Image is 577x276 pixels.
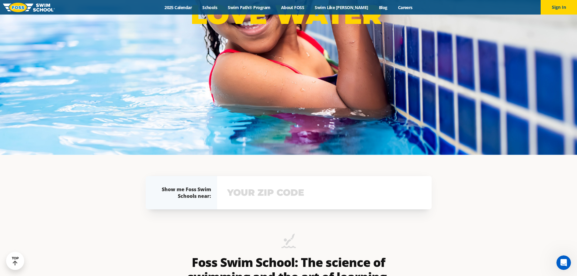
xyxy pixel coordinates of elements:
a: Swim Path® Program [223,5,276,10]
div: TOP [12,256,19,266]
a: Careers [393,5,418,10]
iframe: Intercom live chat [556,255,571,270]
a: Blog [373,5,393,10]
input: YOUR ZIP CODE [226,184,423,201]
a: 2025 Calendar [159,5,197,10]
div: Show me Foss Swim Schools near: [158,186,211,199]
a: Schools [197,5,223,10]
a: Swim Like [PERSON_NAME] [310,5,374,10]
img: icon-swimming-diving-2.png [281,234,296,252]
img: FOSS Swim School Logo [3,3,55,12]
a: About FOSS [276,5,310,10]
